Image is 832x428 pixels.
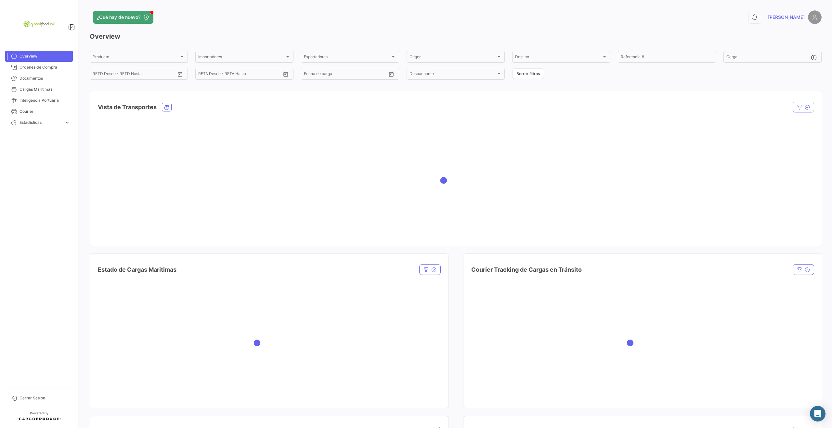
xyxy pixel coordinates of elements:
span: [PERSON_NAME] [768,14,805,20]
a: Cargas Marítimas [5,84,73,95]
a: Documentos [5,73,73,84]
button: Open calendar [175,69,185,79]
input: Hasta [320,72,360,77]
h4: Vista de Transportes [98,103,157,112]
a: Inteligencia Portuaria [5,95,73,106]
h4: Courier Tracking de Cargas en Tránsito [471,265,582,274]
a: Overview [5,51,73,62]
span: Exportadores [304,56,390,60]
span: Estadísticas [19,120,62,125]
span: ¿Qué hay de nuevo? [97,14,140,20]
input: Hasta [109,72,149,77]
button: ¿Qué hay de nuevo? [93,11,153,24]
div: Abrir Intercom Messenger [810,406,825,422]
span: Importadores [198,56,285,60]
span: Cargas Marítimas [19,86,70,92]
img: 54b9ca08-384c-4106-b190-c4a529278d19.jpeg [23,8,55,40]
a: Courier [5,106,73,117]
span: expand_more [64,120,70,125]
h3: Overview [90,32,822,41]
span: Documentos [19,75,70,81]
span: Origen [409,56,496,60]
button: Ocean [162,103,171,111]
input: Desde [198,72,210,77]
h4: Estado de Cargas Maritimas [98,265,176,274]
span: Destino [515,56,602,60]
span: Órdenes de Compra [19,64,70,70]
input: Hasta [214,72,254,77]
img: placeholder-user.png [808,10,822,24]
span: Courier [19,109,70,114]
button: Borrar filtros [512,68,544,79]
span: Despachante [409,72,496,77]
button: Open calendar [281,69,291,79]
span: Inteligencia Portuaria [19,97,70,103]
span: Overview [19,53,70,59]
button: Open calendar [386,69,396,79]
span: Cerrar Sesión [19,395,70,401]
input: Desde [93,72,104,77]
a: Órdenes de Compra [5,62,73,73]
input: Desde [304,72,316,77]
span: Producto [93,56,179,60]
